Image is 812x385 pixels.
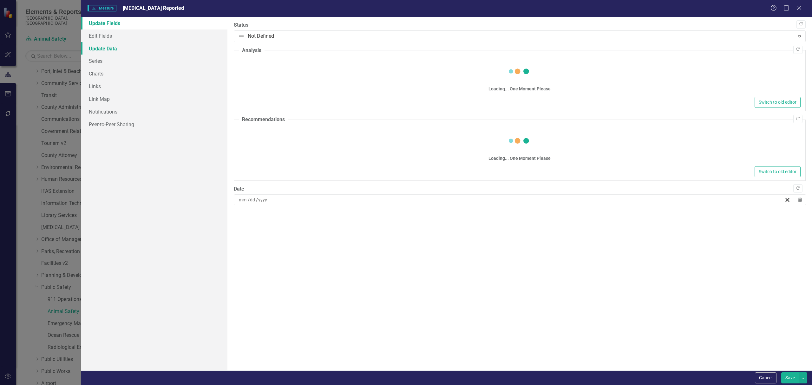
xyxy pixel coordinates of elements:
input: mm [239,197,248,203]
a: Edit Fields [81,29,227,42]
a: Links [81,80,227,93]
legend: Analysis [239,47,265,54]
button: Save [781,372,799,383]
a: Link Map [81,93,227,105]
a: Series [81,55,227,67]
input: yyyy [258,197,268,203]
a: Charts [81,67,227,80]
button: Switch to old editor [755,166,801,177]
legend: Recommendations [239,116,288,123]
span: [MEDICAL_DATA] Reported [123,5,184,11]
div: Date [234,186,806,193]
button: Cancel [755,372,776,383]
span: / [256,197,258,203]
div: Loading... One Moment Please [488,86,551,92]
button: Switch to old editor [755,97,801,108]
div: Loading... One Moment Please [488,155,551,161]
input: dd [250,197,256,203]
a: Peer-to-Peer Sharing [81,118,227,131]
a: Notifications [81,105,227,118]
a: Update Fields [81,17,227,29]
a: Update Data [81,42,227,55]
span: Measure [88,5,116,11]
span: / [248,197,250,203]
label: Status [234,22,806,29]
